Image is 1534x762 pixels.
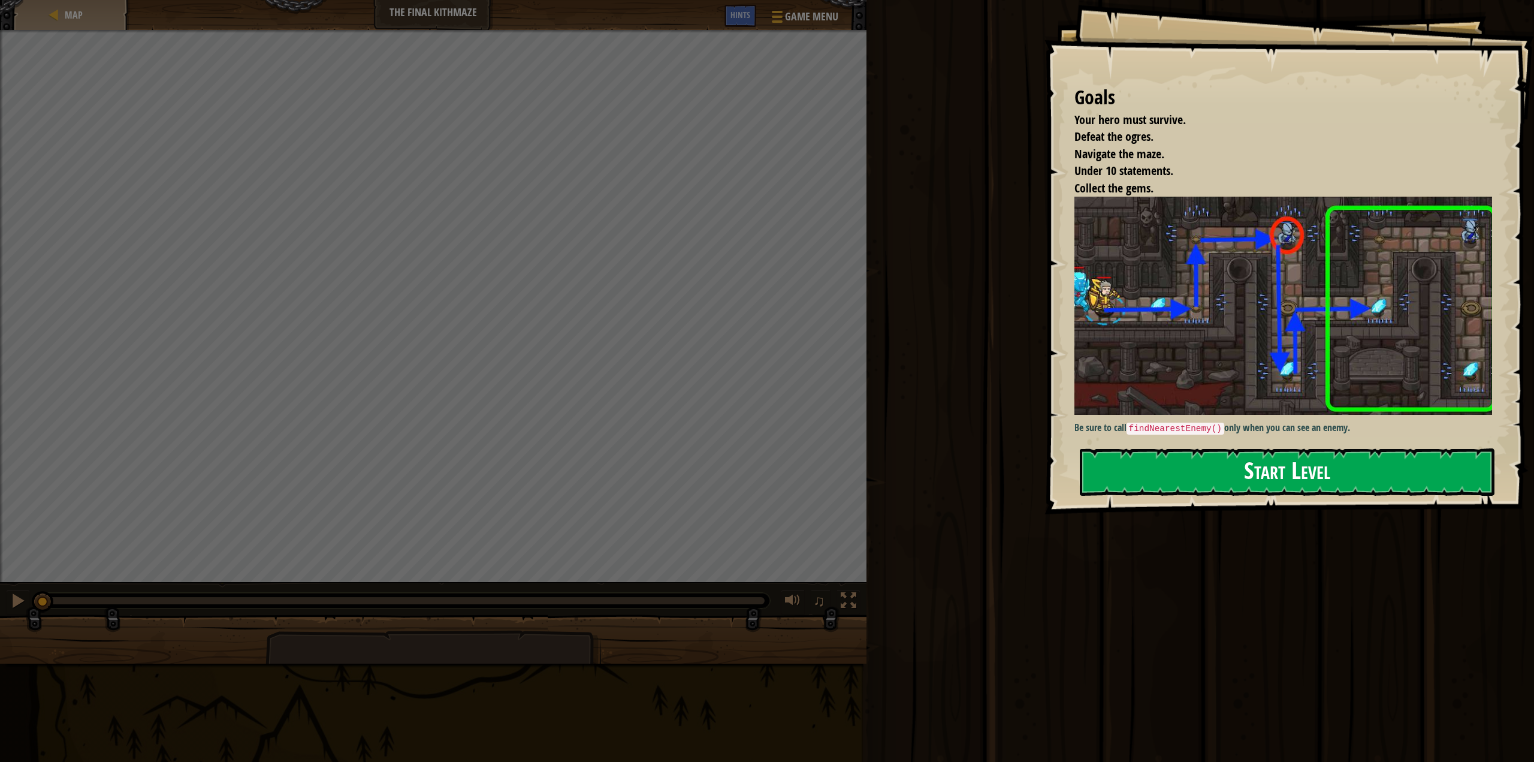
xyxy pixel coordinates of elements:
[1074,162,1173,179] span: Under 10 statements.
[1059,146,1490,163] li: Navigate the maze.
[762,5,845,33] button: Game Menu
[813,592,825,610] span: ♫
[1059,128,1490,146] li: Defeat the ogres.
[6,590,30,615] button: Ctrl + P: Pause
[781,590,805,615] button: Adjust volume
[1074,128,1153,144] span: Defeat the ogres.
[1074,180,1153,196] span: Collect the gems.
[1059,180,1490,197] li: Collect the gems.
[1074,146,1164,162] span: Navigate the maze.
[1074,421,1502,435] p: Be sure to call only when you can see an enemy.
[1059,112,1490,129] li: Your hero must survive.
[1080,448,1495,496] button: Start Level
[811,590,831,615] button: ♫
[61,8,83,22] a: Map
[1127,423,1224,435] code: findNearestEnemy()
[1074,197,1502,415] img: The final kithmaze
[730,9,750,20] span: Hints
[1074,84,1493,112] div: Goals
[785,9,838,25] span: Game Menu
[65,8,83,22] span: Map
[837,590,860,615] button: Toggle fullscreen
[1059,162,1490,180] li: Under 10 statements.
[1074,112,1186,128] span: Your hero must survive.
